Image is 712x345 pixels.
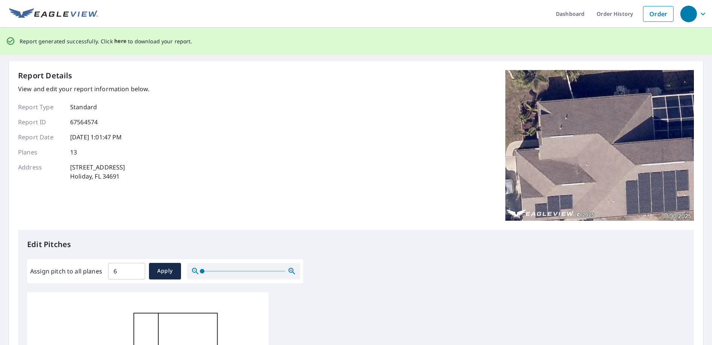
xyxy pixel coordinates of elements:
[70,102,97,111] p: Standard
[18,118,63,127] p: Report ID
[18,70,72,81] p: Report Details
[30,267,102,276] label: Assign pitch to all planes
[505,70,694,221] img: Top image
[643,6,674,22] a: Order
[108,261,145,282] input: 00.0
[20,37,192,46] p: Report generated successfully. Click to download your report.
[9,8,98,20] img: EV Logo
[70,163,125,181] p: [STREET_ADDRESS] Holiday, FL 34691
[27,239,685,250] p: Edit Pitches
[155,266,175,276] span: Apply
[18,84,150,93] p: View and edit your report information below.
[70,133,122,142] p: [DATE] 1:01:47 PM
[114,37,127,46] button: here
[18,148,63,157] p: Planes
[70,118,98,127] p: 67564574
[18,102,63,111] p: Report Type
[18,163,63,181] p: Address
[70,148,77,157] p: 13
[18,133,63,142] p: Report Date
[149,263,181,279] button: Apply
